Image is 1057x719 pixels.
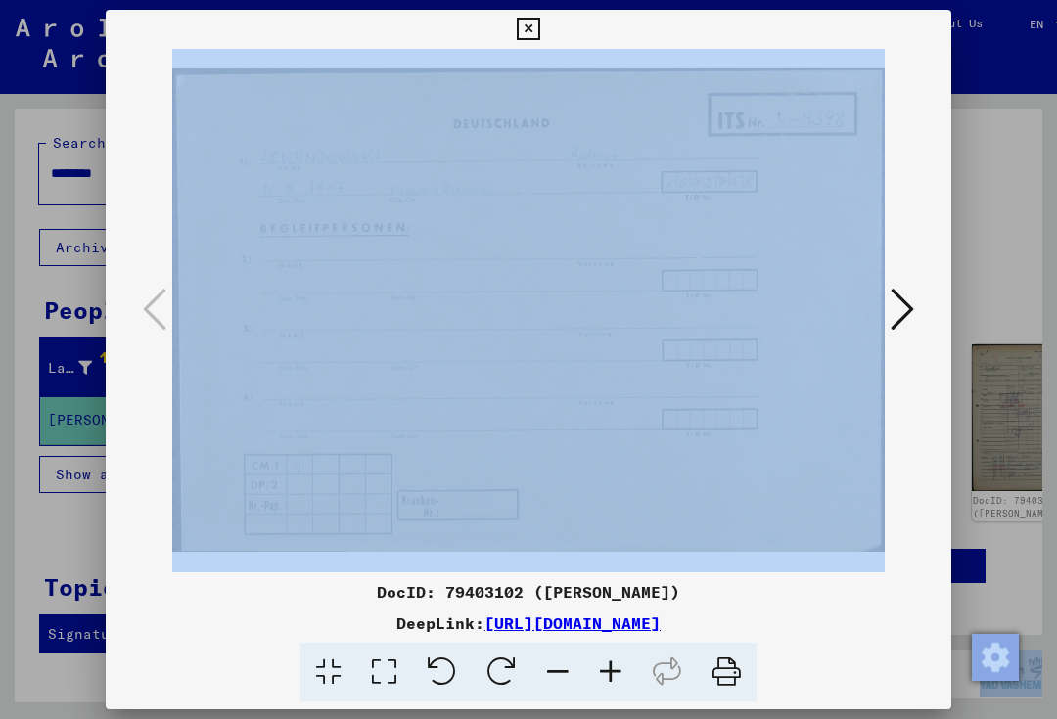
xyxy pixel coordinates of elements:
img: 001.jpg [172,49,885,572]
img: Change consent [972,634,1019,681]
div: DocID: 79403102 ([PERSON_NAME]) [106,580,951,604]
a: [URL][DOMAIN_NAME] [484,613,661,633]
div: DeepLink: [106,611,951,635]
div: Change consent [971,633,1018,680]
